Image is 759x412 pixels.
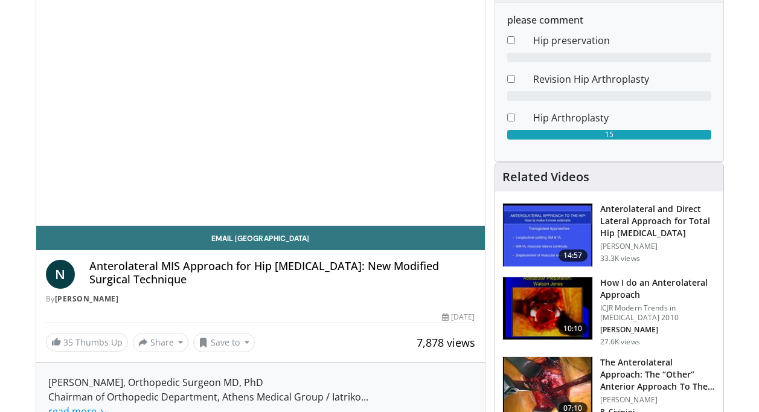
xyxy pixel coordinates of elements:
button: Save to [193,333,255,352]
h6: please comment [507,14,711,26]
img: 297905_0000_1.png.150x105_q85_crop-smart_upscale.jpg [503,204,592,266]
div: 15 [507,130,711,140]
a: [PERSON_NAME] [55,294,119,304]
span: 7,878 views [417,335,475,350]
p: 33.3K views [600,254,640,263]
p: 27.6K views [600,337,640,347]
dd: Hip preservation [524,33,720,48]
a: 14:57 Anterolateral and Direct Lateral Approach for Total Hip [MEDICAL_DATA] [PERSON_NAME] 33.3K ... [502,203,716,267]
h3: The Anterolateral Approach: The “Other” Anterior Approach To The Hip [600,356,716,393]
a: 10:10 How I do an Anterolateral Approach ICJR Modern Trends in [MEDICAL_DATA] 2010 [PERSON_NAME] ... [502,277,716,347]
span: 10:10 [559,323,588,335]
img: 297847_0001_1.png.150x105_q85_crop-smart_upscale.jpg [503,277,592,340]
h3: Anterolateral and Direct Lateral Approach for Total Hip [MEDICAL_DATA] [600,203,716,239]
dd: Hip Arthroplasty [524,111,720,125]
h4: Related Videos [502,170,589,184]
a: Email [GEOGRAPHIC_DATA] [36,226,485,250]
h3: How I do an Anterolateral Approach [600,277,716,301]
dd: Revision Hip Arthroplasty [524,72,720,86]
h4: Anterolateral MIS Approach for Hip [MEDICAL_DATA]: New Modified Surgical Technique [89,260,475,286]
span: 14:57 [559,249,588,262]
a: N [46,260,75,289]
span: 35 [63,336,73,348]
p: [PERSON_NAME] [600,325,716,335]
a: 35 Thumbs Up [46,333,128,352]
p: [PERSON_NAME] [600,242,716,251]
p: ICJR Modern Trends in [MEDICAL_DATA] 2010 [600,303,716,323]
p: [PERSON_NAME] [600,395,716,405]
div: By [46,294,475,304]
button: Share [133,333,189,352]
div: [DATE] [442,312,475,323]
